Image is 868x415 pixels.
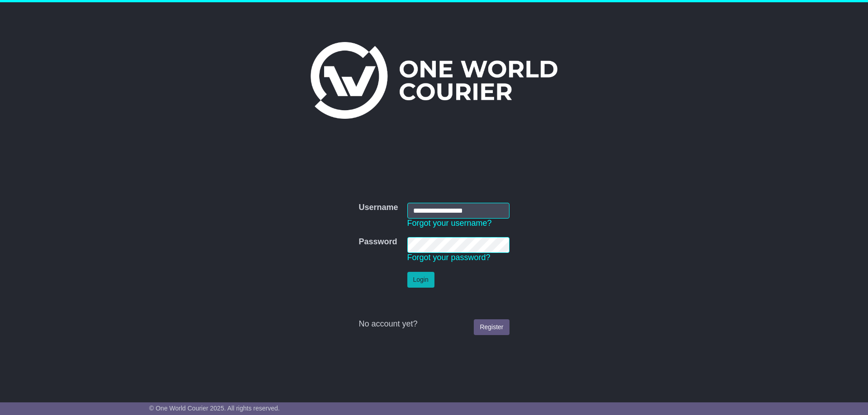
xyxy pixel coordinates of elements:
div: No account yet? [359,319,509,329]
a: Register [474,319,509,335]
label: Username [359,203,398,213]
button: Login [407,272,434,288]
img: One World [311,42,557,119]
label: Password [359,237,397,247]
a: Forgot your password? [407,253,491,262]
span: © One World Courier 2025. All rights reserved. [149,405,280,412]
a: Forgot your username? [407,219,492,228]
